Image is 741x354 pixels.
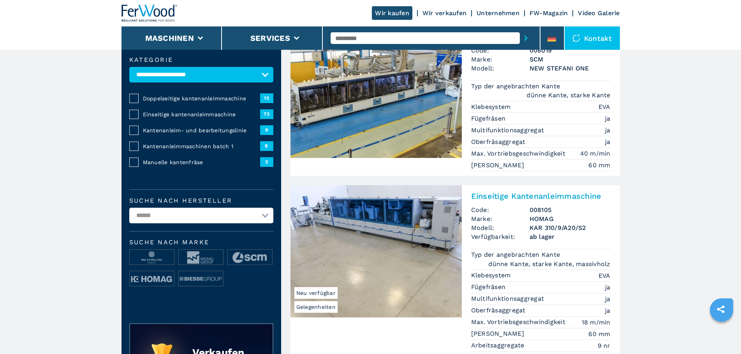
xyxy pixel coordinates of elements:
p: Typ der angebrachten Kante [471,251,562,259]
div: Kontakt [565,26,620,50]
em: EVA [598,271,611,280]
em: 40 m/min [580,149,611,158]
img: Kontakt [572,34,580,42]
em: 60 mm [588,329,610,338]
p: Max. Vortriebsgeschwindigkeit [471,149,568,158]
img: Einseitige Kantenanleimmaschine SCM NEW STEFANI ONE [290,26,462,158]
p: Fügefräsen [471,114,508,123]
button: Services [250,33,290,43]
em: EVA [598,102,611,111]
img: Einseitige Kantenanleimmaschine HOMAG KAR 310/9/A20/S2 [290,185,462,317]
a: Wir verkaufen [422,9,466,17]
span: Manuelle kantenfräse [143,158,260,166]
img: image [130,271,174,287]
p: Oberfräsaggregat [471,138,528,146]
a: Wir kaufen [372,6,412,20]
p: [PERSON_NAME] [471,329,526,338]
p: Arbeitsaggregate [471,341,526,350]
em: ja [605,126,611,135]
span: Gelegenheiten [294,301,338,313]
span: 9 [260,125,273,135]
p: [PERSON_NAME] [471,161,526,170]
img: image [130,250,174,265]
span: Code: [471,46,530,55]
span: Kantenanleimmaschinen batch 1 [143,142,260,150]
h3: KAR 310/9/A20/S2 [530,223,611,232]
a: sharethis [711,300,730,319]
span: 8 [260,141,273,151]
p: Multifunktionsaggregat [471,126,546,135]
h2: Einseitige Kantenanleimmaschine [471,191,611,201]
iframe: Chat [708,319,735,348]
p: Multifunktionsaggregat [471,294,546,303]
h3: SCM [530,55,611,64]
p: Klebesystem [471,103,513,111]
em: ja [605,137,611,146]
span: Verfügbarkeit: [471,232,530,241]
em: ja [605,283,611,292]
h3: 008105 [530,205,611,214]
span: Kantenanleim- und bearbeitungslinie [143,126,260,134]
img: image [179,250,223,265]
img: Ferwood [121,5,178,22]
em: 60 mm [588,161,610,170]
a: Einseitige Kantenanleimmaschine SCM NEW STEFANI ONEEinseitige KantenanleimmaschineCode:008019Mark... [290,26,620,176]
label: Kategorie [129,57,273,63]
button: Maschinen [145,33,194,43]
span: ab lager [530,232,611,241]
span: Marke: [471,214,530,223]
span: 72 [260,109,273,119]
p: Klebesystem [471,271,513,280]
em: dünne Kante, starke Kante, massivholz [488,259,610,268]
em: 18 m/min [582,318,611,327]
button: submit-button [520,29,532,47]
em: ja [605,114,611,123]
em: dünne Kante, starke Kante [526,91,610,100]
span: Neu verfügbar [294,287,338,299]
span: Modell: [471,64,530,73]
em: ja [605,294,611,303]
h3: 008019 [530,46,611,55]
em: ja [605,306,611,315]
span: Einseitige kantenanleimmaschine [143,110,260,118]
span: Suche nach Marke [129,239,273,245]
h3: HOMAG [530,214,611,223]
img: image [228,250,272,265]
p: Typ der angebrachten Kante [471,82,562,91]
a: Video Galerie [578,9,620,17]
span: 12 [260,93,273,103]
span: Code: [471,205,530,214]
em: 9 nr [598,341,611,350]
h3: NEW STEFANI ONE [530,64,611,73]
label: Suche nach Hersteller [129,198,273,204]
img: image [179,271,223,287]
a: Unternehmen [477,9,519,17]
span: Marke: [471,55,530,64]
span: Modell: [471,223,530,232]
span: 2 [260,157,273,166]
span: Doppelseitige kantenanleimmaschine [143,95,260,102]
p: Fügefräsen [471,283,508,291]
p: Oberfräsaggregat [471,306,528,315]
p: Max. Vortriebsgeschwindigkeit [471,318,568,326]
a: FW-Magazin [530,9,568,17]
